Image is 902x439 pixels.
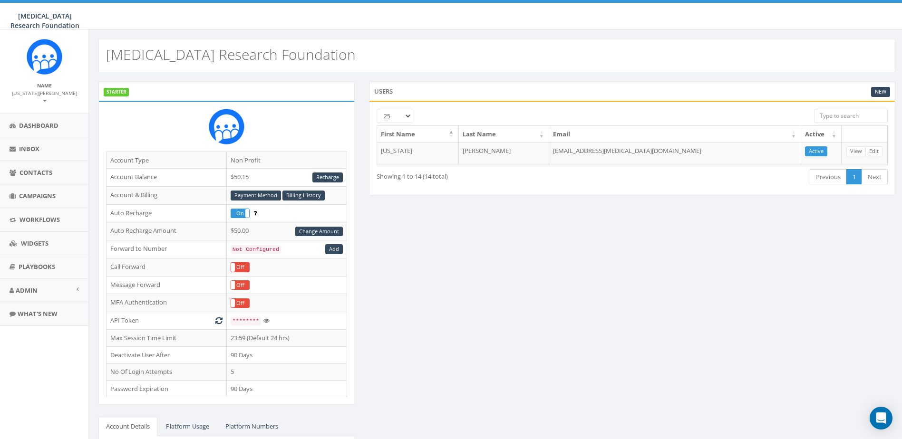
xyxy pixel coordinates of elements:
[107,380,227,397] td: Password Expiration
[325,244,343,254] a: Add
[231,191,281,200] a: Payment Method
[369,82,895,101] div: Users
[815,109,888,123] input: Type to search
[231,209,249,218] label: On
[107,329,227,346] td: Max Session Time Limit
[10,11,79,30] span: [MEDICAL_DATA] Research Foundation
[226,169,347,187] td: $50.15
[107,312,227,330] td: API Token
[282,191,325,200] a: Billing History
[158,417,217,436] a: Platform Usage
[231,281,249,290] label: Off
[21,239,48,248] span: Widgets
[107,346,227,363] td: Deactivate User After
[19,191,56,200] span: Campaigns
[226,329,347,346] td: 23:59 (Default 24 hrs)
[37,82,52,89] small: Name
[19,262,55,271] span: Playbooks
[226,152,347,169] td: Non Profit
[459,142,549,165] td: [PERSON_NAME]
[295,227,343,237] a: Change Amount
[226,363,347,381] td: 5
[107,204,227,222] td: Auto Recharge
[871,87,890,97] a: New
[16,286,38,295] span: Admin
[226,346,347,363] td: 90 Days
[865,146,883,156] a: Edit
[107,240,227,258] td: Forward to Number
[107,169,227,187] td: Account Balance
[801,126,842,143] th: Active: activate to sort column ascending
[18,309,58,318] span: What's New
[231,262,250,272] div: OnOff
[215,317,223,324] i: Generate New Token
[870,407,892,429] div: Open Intercom Messenger
[226,380,347,397] td: 90 Days
[12,88,77,105] a: [US_STATE][PERSON_NAME]
[253,209,257,217] span: Enable to prevent campaign failure.
[218,417,286,436] a: Platform Numbers
[377,168,582,181] div: Showing 1 to 14 (14 total)
[107,294,227,312] td: MFA Authentication
[104,88,129,96] label: STARTER
[19,168,52,177] span: Contacts
[459,126,549,143] th: Last Name: activate to sort column ascending
[862,169,888,185] a: Next
[12,90,77,104] small: [US_STATE][PERSON_NAME]
[231,280,250,290] div: OnOff
[19,215,60,224] span: Workflows
[98,417,157,436] a: Account Details
[846,169,862,185] a: 1
[805,146,827,156] a: Active
[107,363,227,381] td: No Of Login Attempts
[549,142,801,165] td: [EMAIL_ADDRESS][MEDICAL_DATA][DOMAIN_NAME]
[231,298,250,308] div: OnOff
[107,276,227,294] td: Message Forward
[107,258,227,276] td: Call Forward
[231,263,249,272] label: Off
[312,172,343,182] a: Recharge
[19,144,39,153] span: Inbox
[231,299,249,308] label: Off
[377,126,459,143] th: First Name: activate to sort column descending
[226,222,347,240] td: $50.00
[107,152,227,169] td: Account Type
[846,146,866,156] a: View
[107,222,227,240] td: Auto Recharge Amount
[27,39,62,75] img: Rally_Corp_Icon.png
[231,245,281,254] code: Not Configured
[107,186,227,204] td: Account & Billing
[810,169,847,185] a: Previous
[549,126,801,143] th: Email: activate to sort column ascending
[377,142,459,165] td: [US_STATE]
[209,109,244,144] img: Rally_Corp_Icon.png
[231,209,250,219] div: OnOff
[106,47,356,62] h2: [MEDICAL_DATA] Research Foundation
[19,121,58,130] span: Dashboard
